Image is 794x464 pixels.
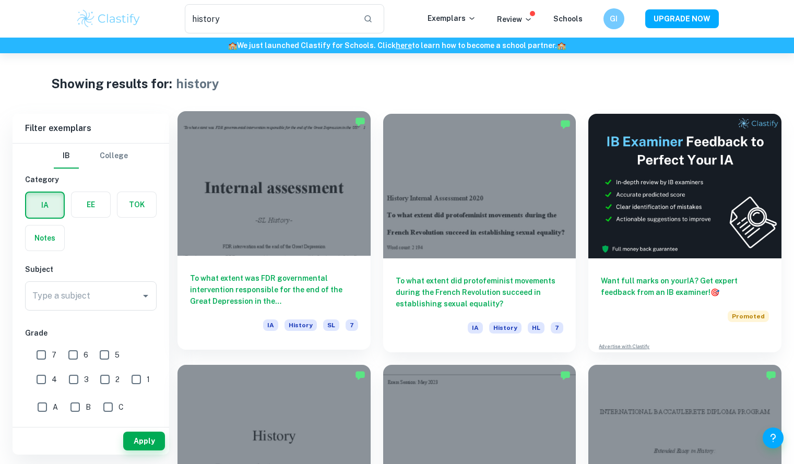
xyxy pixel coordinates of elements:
button: Notes [26,225,64,251]
h6: To what extent was FDR governmental intervention responsible for the end of the Great Depression ... [190,272,358,307]
h1: Showing results for: [51,74,172,93]
span: Promoted [728,311,769,322]
button: College [100,144,128,169]
span: 3 [84,374,89,385]
button: UPGRADE NOW [645,9,719,28]
h6: Category [25,174,157,185]
span: 7 [346,319,358,331]
button: Apply [123,432,165,450]
a: To what extent was FDR governmental intervention responsible for the end of the Great Depression ... [177,114,371,352]
img: Marked [355,116,365,127]
span: B [86,401,91,413]
h6: Grade [25,327,157,339]
h6: To what extent did protofeminist movements during the French Revolution succeed in establishing s... [396,275,564,310]
span: C [118,401,124,413]
span: 4 [52,374,57,385]
h6: Want full marks on your IA ? Get expert feedback from an IB examiner! [601,275,769,298]
a: Want full marks on yourIA? Get expert feedback from an IB examiner!PromotedAdvertise with Clastify [588,114,781,352]
span: HL [528,322,544,334]
span: 🎯 [710,288,719,296]
button: Help and Feedback [763,427,784,448]
span: IA [263,319,278,331]
span: 2 [115,374,120,385]
span: A [53,401,58,413]
img: Marked [560,370,571,380]
span: History [489,322,522,334]
span: 🏫 [228,41,237,50]
h6: Filter exemplars [13,114,169,143]
span: History [285,319,317,331]
span: SL [323,319,339,331]
a: Advertise with Clastify [599,343,649,350]
img: Clastify logo [76,8,142,29]
p: Exemplars [428,13,476,24]
h6: We just launched Clastify for Schools. Click to learn how to become a school partner. [2,40,792,51]
a: To what extent did protofeminist movements during the French Revolution succeed in establishing s... [383,114,576,352]
button: EE [72,192,110,217]
button: TOK [117,192,156,217]
button: Open [138,289,153,303]
button: IB [54,144,79,169]
span: 7 [52,349,56,361]
img: Marked [560,119,571,129]
a: here [396,41,412,50]
span: 1 [147,374,150,385]
h6: GI [608,13,620,25]
span: 7 [551,322,563,334]
span: 5 [115,349,120,361]
div: Filter type choice [54,144,128,169]
img: Marked [355,370,365,380]
span: 🏫 [557,41,566,50]
h1: history [176,74,219,93]
a: Schools [553,15,583,23]
button: GI [603,8,624,29]
h6: Subject [25,264,157,275]
img: Thumbnail [588,114,781,258]
button: IA [26,193,64,218]
p: Review [497,14,532,25]
span: 6 [84,349,88,361]
img: Marked [766,370,776,380]
input: Search for any exemplars... [185,4,355,33]
span: IA [468,322,483,334]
